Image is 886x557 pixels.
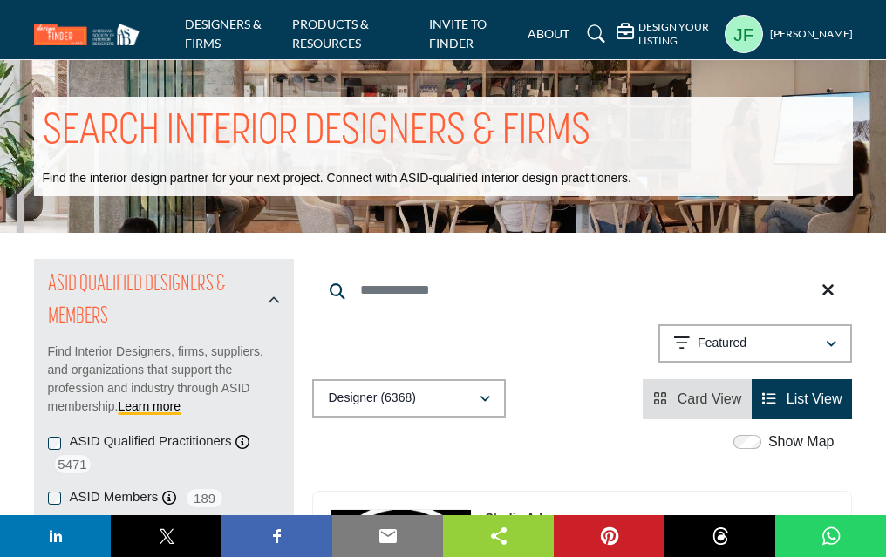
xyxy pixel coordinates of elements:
li: Card View [643,379,752,419]
a: INVITE TO FINDER [429,17,487,51]
p: Find Interior Designers, firms, suppliers, and organizations that support the profession and indu... [48,343,281,416]
label: Show Map [768,431,835,452]
img: linkedin sharing button [45,526,66,547]
img: twitter sharing button [156,526,177,547]
button: Designer (6368) [312,379,506,418]
h5: [PERSON_NAME] [770,27,853,42]
img: sharethis sharing button [488,526,509,547]
a: View List [762,391,842,406]
img: ASID Members Badge Icon [559,513,637,535]
span: 189 [185,487,224,509]
p: Designer (6368) [328,390,415,407]
input: Search Keyword [312,269,852,311]
span: 5471 [53,453,92,475]
a: PRODUCTS & RESOURCES [292,17,369,51]
li: List View [752,379,852,419]
img: Site Logo [34,24,148,45]
img: pinterest sharing button [599,526,620,547]
p: Find the interior design partner for your next project. Connect with ASID-qualified interior desi... [43,170,631,187]
h5: DESIGN YOUR LISTING [638,20,719,47]
input: ASID Members checkbox [48,492,61,505]
button: Show hide supplier dropdown [725,15,763,53]
button: Featured [658,324,852,363]
h2: ASID QUALIFIED DESIGNERS & MEMBERS [48,269,263,333]
img: facebook sharing button [267,526,288,547]
a: Studio Ad [485,511,542,525]
a: ABOUT [528,26,569,41]
p: Studio Ad [485,509,542,527]
a: DESIGNERS & FIRMS [185,17,262,51]
span: Card View [678,391,742,406]
img: threads sharing button [710,526,731,547]
label: ASID Members [70,487,159,507]
a: Learn more [118,399,181,413]
a: View Card [653,391,741,406]
p: Featured [698,335,746,352]
a: Search [579,20,608,48]
span: List View [787,391,842,406]
div: DESIGN YOUR LISTING [617,20,719,47]
input: ASID Qualified Practitioners checkbox [48,437,61,450]
img: email sharing button [378,526,399,547]
label: ASID Qualified Practitioners [70,431,232,452]
h1: SEARCH INTERIOR DESIGNERS & FIRMS [43,105,590,160]
img: whatsapp sharing button [821,526,842,547]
